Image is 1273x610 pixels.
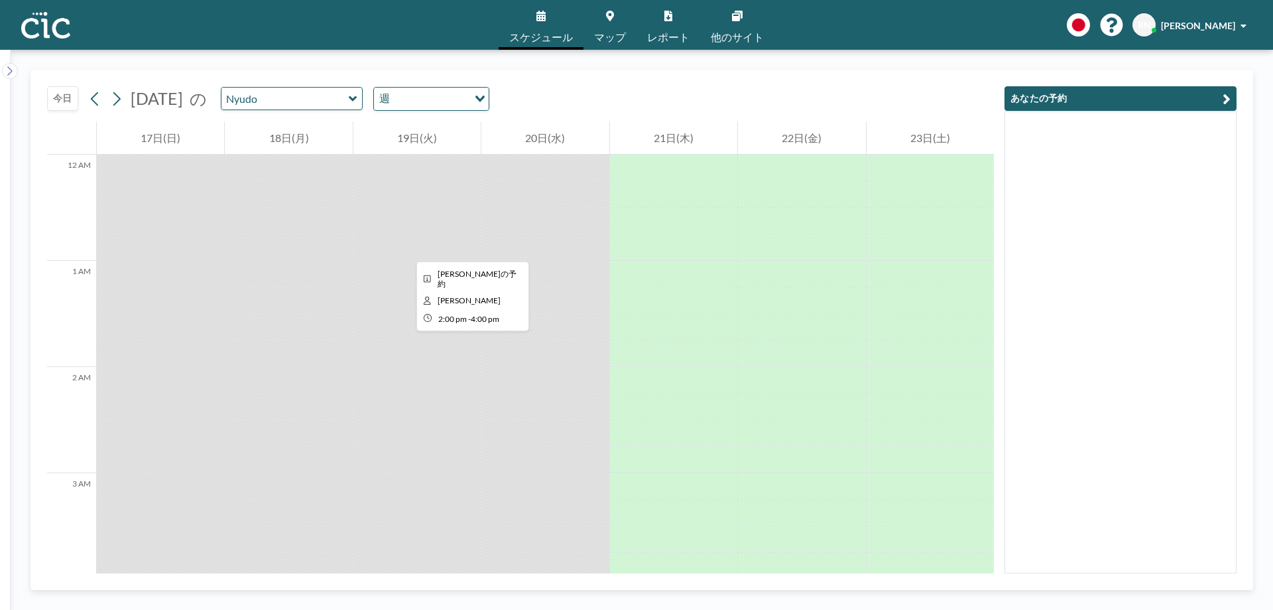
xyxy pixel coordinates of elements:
span: 他のサイト [711,32,764,42]
div: 19日(火) [353,121,481,155]
span: Ryunosuke Goto [438,295,501,305]
button: 今日 [47,86,78,111]
span: Ryunosuke さんの予約 [438,269,516,289]
span: スケジュール [509,32,573,42]
span: RN [1138,19,1151,31]
button: あなたの予約 [1004,86,1237,111]
div: 21日(木) [610,121,737,155]
div: 23日(土) [867,121,994,155]
div: Search for option [374,88,489,110]
div: 22日(金) [738,121,865,155]
span: レポート [647,32,690,42]
span: [DATE] [131,88,183,108]
div: 1 AM [47,261,96,367]
span: 4:00 PM [471,314,499,324]
span: マップ [594,32,626,42]
div: 18日(月) [225,121,352,155]
input: Nyudo [221,88,349,110]
div: 17日(日) [97,121,224,155]
span: の [190,88,207,109]
span: [PERSON_NAME] [1161,20,1235,31]
img: organization-logo [21,12,70,38]
div: 12 AM [47,155,96,261]
div: 3 AM [47,473,96,579]
span: 週 [377,90,393,108]
span: 2:00 PM [438,314,467,324]
input: Search for option [394,90,467,108]
div: 20日(水) [481,121,609,155]
div: 2 AM [47,367,96,473]
span: - [468,314,471,324]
